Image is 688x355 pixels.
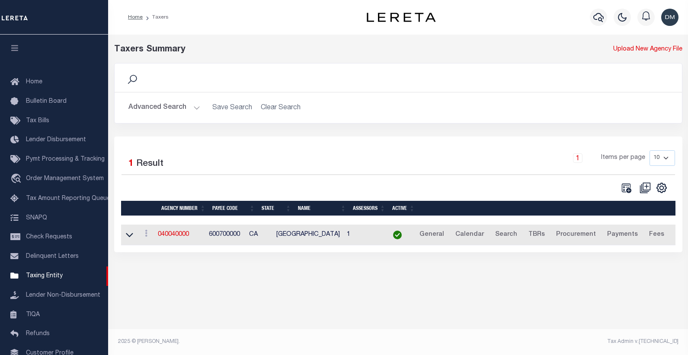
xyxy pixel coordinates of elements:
[26,273,63,279] span: Taxing Entity
[114,43,537,56] div: Taxers Summary
[26,79,42,85] span: Home
[26,215,47,221] span: SNAPQ
[393,231,402,239] img: check-icon-green.svg
[491,228,521,242] a: Search
[209,201,258,216] th: Payee Code: activate to sort column ascending
[136,157,163,171] label: Result
[258,201,294,216] th: State: activate to sort column ascending
[143,13,169,21] li: Taxers
[601,153,645,163] span: Items per page
[26,176,104,182] span: Order Management System
[603,228,642,242] a: Payments
[26,98,67,105] span: Bulletin Board
[26,234,72,240] span: Check Requests
[349,201,389,216] th: Assessors: activate to sort column ascending
[26,118,49,124] span: Tax Bills
[26,311,40,317] span: TIQA
[26,196,110,202] span: Tax Amount Reporting Queue
[389,201,418,216] th: Active: activate to sort column ascending
[10,174,24,185] i: travel_explore
[158,231,189,238] a: 040040000
[573,153,582,163] a: 1
[128,159,134,168] span: 1
[416,228,448,242] a: General
[128,99,200,116] button: Advanced Search
[26,137,86,143] span: Lender Disbursement
[645,228,668,242] a: Fees
[26,292,100,298] span: Lender Non-Disbursement
[552,228,600,242] a: Procurement
[205,225,246,246] td: 600700000
[294,201,349,216] th: Name: activate to sort column ascending
[525,228,549,242] a: TBRs
[661,9,678,26] img: svg+xml;base64,PHN2ZyB4bWxucz0iaHR0cDovL3d3dy53My5vcmcvMjAwMC9zdmciIHBvaW50ZXItZXZlbnRzPSJub25lIi...
[343,225,383,246] td: 1
[158,201,209,216] th: Agency Number: activate to sort column ascending
[613,45,682,54] a: Upload New Agency File
[128,15,143,20] a: Home
[26,254,79,260] span: Delinquent Letters
[451,228,488,242] a: Calendar
[367,13,436,22] img: logo-dark.svg
[273,225,343,246] td: [GEOGRAPHIC_DATA]
[112,338,398,345] div: 2025 © [PERSON_NAME].
[26,331,50,337] span: Refunds
[246,225,273,246] td: CA
[26,156,105,162] span: Pymt Processing & Tracking
[405,338,678,345] div: Tax Admin v.[TECHNICAL_ID]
